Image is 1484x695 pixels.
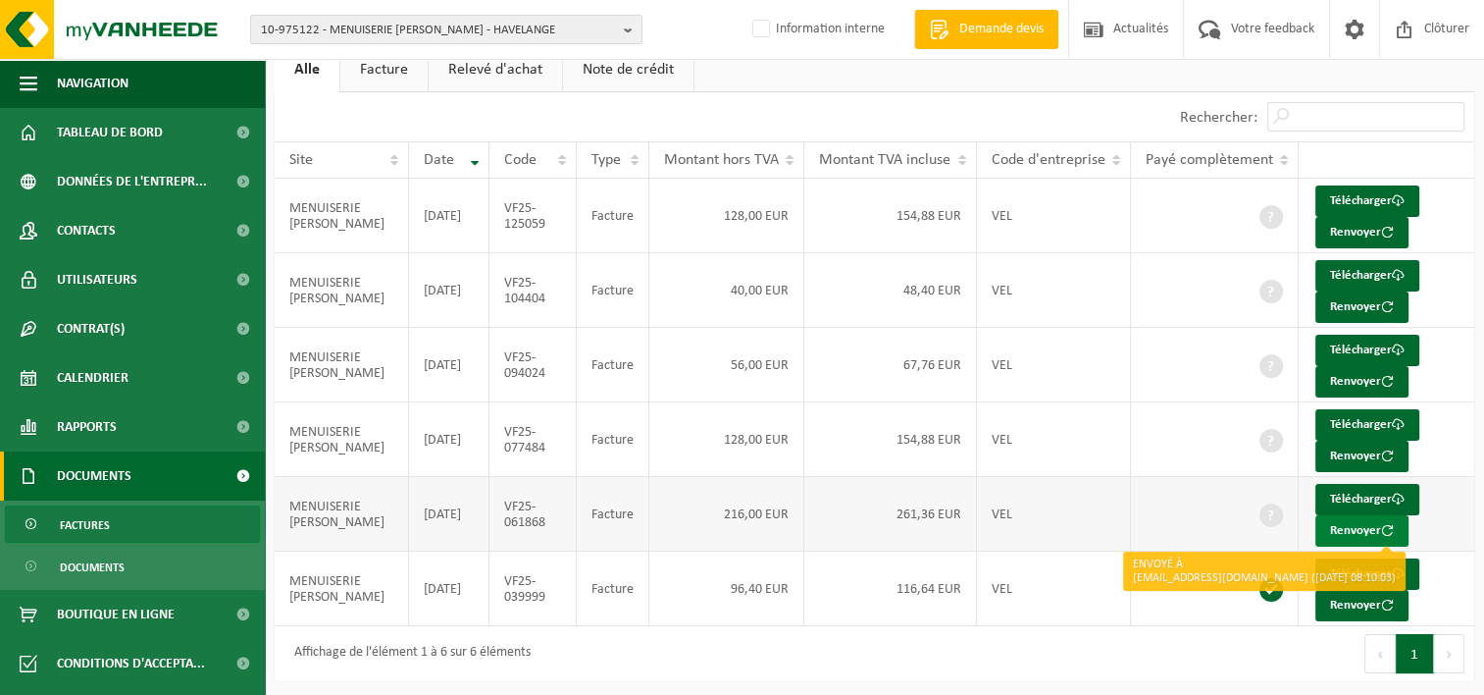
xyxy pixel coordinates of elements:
td: VEL [977,477,1131,552]
td: [DATE] [409,402,489,477]
button: Renvoyer [1315,217,1408,248]
td: VEL [977,402,1131,477]
a: Demande devis [914,10,1058,49]
td: [DATE] [409,552,489,626]
a: Télécharger [1315,559,1419,590]
span: Boutique en ligne [57,590,175,639]
td: 261,36 EUR [804,477,976,552]
span: Demande devis [954,20,1049,39]
td: 96,40 EUR [649,552,805,626]
span: Documents [57,452,131,501]
td: VEL [977,328,1131,402]
span: Contrat(s) [57,304,125,353]
label: Information interne [748,15,885,44]
td: 67,76 EUR [804,328,976,402]
button: Renvoyer [1315,366,1408,398]
a: Télécharger [1315,409,1419,441]
button: 10-975122 - MENUISERIE [PERSON_NAME] - HAVELANGE [250,15,642,44]
td: [DATE] [409,253,489,328]
td: VF25-077484 [489,402,576,477]
span: Rapports [57,402,117,452]
a: Facture [340,47,428,92]
a: Factures [5,506,260,543]
a: Télécharger [1315,186,1419,217]
td: MENUISERIE [PERSON_NAME] [275,477,409,552]
span: Site [289,152,313,168]
td: MENUISERIE [PERSON_NAME] [275,552,409,626]
td: 40,00 EUR [649,253,805,328]
label: Rechercher: [1180,110,1257,126]
td: Facture [577,477,649,552]
td: Facture [577,328,649,402]
span: Navigation [57,59,128,108]
td: Facture [577,253,649,328]
td: MENUISERIE [PERSON_NAME] [275,402,409,477]
span: Factures [60,507,110,544]
span: Documents [60,549,125,586]
td: 116,64 EUR [804,552,976,626]
td: VF25-094024 [489,328,576,402]
td: Facture [577,552,649,626]
a: Alle [275,47,339,92]
a: Télécharger [1315,335,1419,366]
span: Calendrier [57,353,128,402]
td: 216,00 EUR [649,477,805,552]
td: MENUISERIE [PERSON_NAME] [275,179,409,253]
td: [DATE] [409,477,489,552]
td: 128,00 EUR [649,179,805,253]
button: Renvoyer [1315,441,1408,472]
td: VEL [977,552,1131,626]
td: 128,00 EUR [649,402,805,477]
span: Type [591,152,621,168]
span: Tableau de bord [57,108,163,157]
a: Télécharger [1315,260,1419,292]
span: Utilisateurs [57,255,137,304]
td: VEL [977,179,1131,253]
td: Facture [577,179,649,253]
span: Contacts [57,206,116,255]
a: Note de crédit [563,47,693,92]
span: Conditions d'accepta... [57,639,205,688]
span: Code d'entreprise [992,152,1105,168]
td: Facture [577,402,649,477]
button: Previous [1364,634,1396,673]
td: [DATE] [409,179,489,253]
a: Relevé d'achat [429,47,562,92]
span: 10-975122 - MENUISERIE [PERSON_NAME] - HAVELANGE [261,16,616,45]
td: MENUISERIE [PERSON_NAME] [275,253,409,328]
button: Renvoyer [1315,515,1408,547]
td: 56,00 EUR [649,328,805,402]
span: Montant hors TVA [664,152,779,168]
td: VEL [977,253,1131,328]
td: VF25-061868 [489,477,576,552]
td: VF25-125059 [489,179,576,253]
td: VF25-039999 [489,552,576,626]
td: 154,88 EUR [804,402,976,477]
span: Données de l'entrepr... [57,157,207,206]
td: MENUISERIE [PERSON_NAME] [275,328,409,402]
button: Next [1434,634,1464,673]
a: Documents [5,548,260,585]
span: Montant TVA incluse [819,152,950,168]
span: Payé complètement [1146,152,1273,168]
button: 1 [1396,634,1434,673]
td: 154,88 EUR [804,179,976,253]
td: VF25-104404 [489,253,576,328]
span: Code [504,152,537,168]
button: Renvoyer [1315,590,1408,621]
td: 48,40 EUR [804,253,976,328]
div: Affichage de l'élément 1 à 6 sur 6 éléments [284,636,531,671]
td: [DATE] [409,328,489,402]
button: Renvoyer [1315,292,1408,323]
a: Télécharger [1315,484,1419,515]
span: Date [424,152,454,168]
